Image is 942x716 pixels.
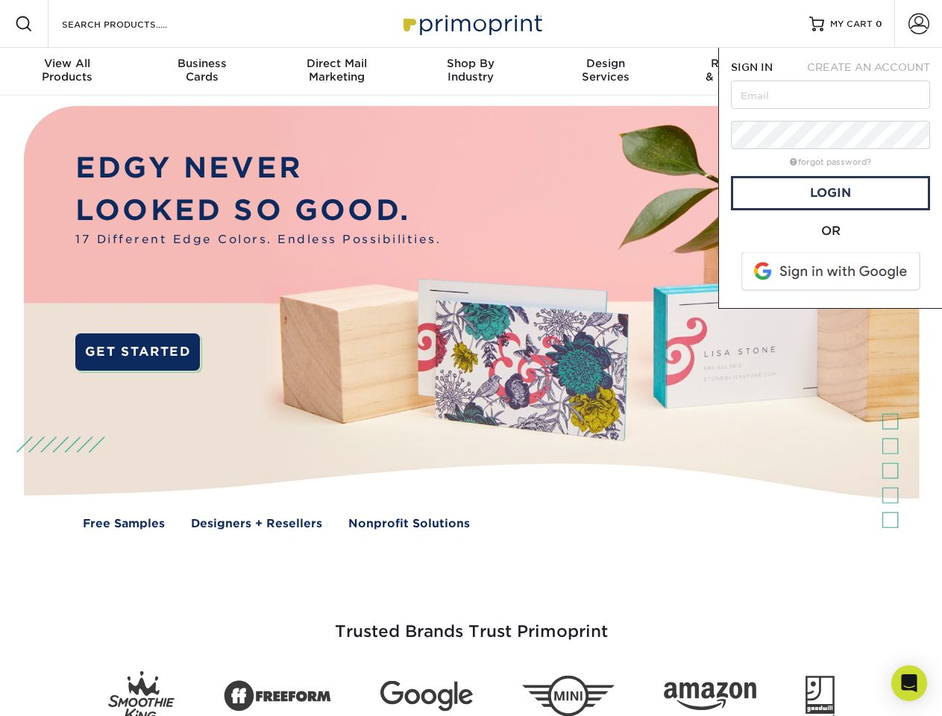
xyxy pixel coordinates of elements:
a: Direct MailMarketing [269,48,404,95]
img: Amazon [664,682,756,711]
a: GET STARTED [75,333,200,371]
img: Goodwill [806,676,835,716]
div: Open Intercom Messenger [891,665,927,701]
div: Cards [134,57,269,84]
a: Designers + Resellers [191,515,322,533]
span: CREATE AN ACCOUNT [807,61,930,73]
p: EDGY NEVER [75,147,441,189]
div: OR [731,222,930,240]
img: Google [380,681,473,712]
a: DesignServices [538,48,673,95]
span: 0 [876,19,882,29]
input: SEARCH PRODUCTS..... [60,15,206,33]
a: forgot password? [790,157,871,167]
span: Resources [673,57,807,70]
span: MY CART [830,18,873,31]
a: BusinessCards [134,48,269,95]
div: Services [538,57,673,84]
div: Industry [404,57,538,84]
div: Marketing [269,57,404,84]
img: Primoprint [397,7,546,40]
div: & Templates [673,57,807,84]
span: Business [134,57,269,70]
input: Email [731,81,930,109]
span: Design [538,57,673,70]
a: Nonprofit Solutions [348,515,470,533]
span: SIGN IN [731,61,773,73]
span: 17 Different Edge Colors. Endless Possibilities. [75,231,441,248]
a: Resources& Templates [673,48,807,95]
h3: Trusted Brands Trust Primoprint [35,586,908,659]
a: Free Samples [83,515,165,533]
a: Shop ByIndustry [404,48,538,95]
span: Shop By [404,57,538,70]
iframe: Google Customer Reviews [4,671,127,711]
a: Login [731,176,930,210]
p: LOOKED SO GOOD. [75,189,441,232]
span: Direct Mail [269,57,404,70]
